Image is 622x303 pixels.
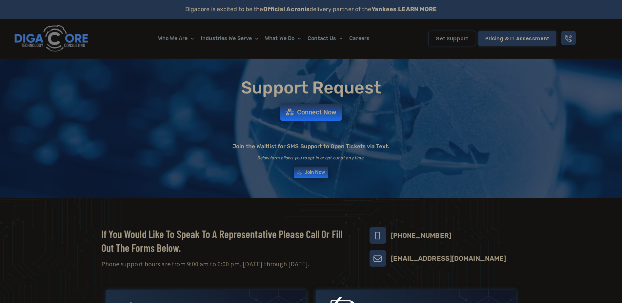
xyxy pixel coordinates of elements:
[185,5,437,14] p: Digacore is excited to be the delivery partner of the .
[101,259,353,269] p: Phone support hours are from 9:00 am to 6:00 pm, [DATE] through [DATE].
[391,254,506,262] a: [EMAIL_ADDRESS][DOMAIN_NAME]
[370,250,386,267] a: support@digacore.com
[262,31,304,46] a: What We Do
[391,232,451,239] a: [PHONE_NUMBER]
[398,6,437,13] a: LEARN MORE
[280,104,342,121] a: Connect Now
[371,6,397,13] strong: Yankees
[155,31,197,46] a: Who We Are
[294,167,329,178] a: Join Now
[435,36,468,41] span: Get Support
[85,78,537,97] h1: Support Request
[305,170,325,175] span: Join Now
[297,109,336,115] span: Connect Now
[485,36,549,41] span: Pricing & IT Assessment
[197,31,262,46] a: Industries We Serve
[304,31,346,46] a: Contact Us
[346,31,373,46] a: Careers
[263,6,310,13] strong: Official Acronis
[370,227,386,244] a: 732-646-5725
[478,31,556,46] a: Pricing & IT Assessment
[257,156,365,160] h2: Below form allows you to opt in or opt out at any time.
[429,31,475,46] a: Get Support
[122,31,405,46] nav: Menu
[232,144,390,149] h2: Join the Waitlist for SMS Support to Open Tickets via Text.
[12,22,91,55] img: Digacore logo 1
[101,227,353,254] h2: If you would like to speak to a representative please call or fill out the forms below.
